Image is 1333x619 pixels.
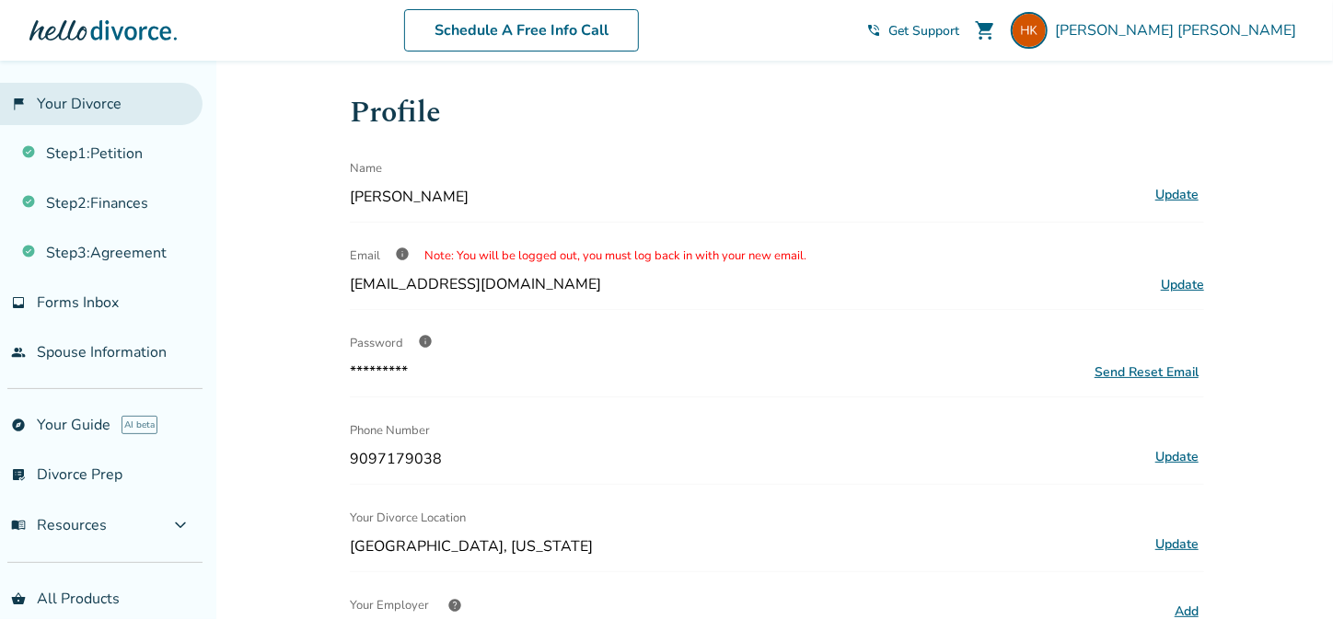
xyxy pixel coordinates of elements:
button: Update [1150,533,1204,556]
span: explore [11,418,26,432]
span: shopping_cart [974,19,996,41]
span: expand_more [169,514,191,536]
span: [PERSON_NAME] [PERSON_NAME] [1055,20,1304,40]
button: Send Reset Email [1089,362,1204,382]
span: phone_in_talk [866,23,881,38]
span: Phone Number [350,412,430,449]
span: Note: You will be logged out, you must log back in with your new email. [424,247,806,264]
span: Forms Inbox [37,292,119,313]
a: Schedule A Free Info Call [404,9,639,52]
span: Resources [11,515,107,535]
span: flag_2 [11,97,26,111]
a: phone_in_talkGet Support [866,22,959,40]
button: Update [1150,183,1204,207]
span: [GEOGRAPHIC_DATA], [US_STATE] [350,536,1142,556]
span: Get Support [888,22,959,40]
span: Password [350,335,403,351]
span: shopping_basket [11,591,26,606]
iframe: Chat Widget [1241,531,1333,619]
span: AI beta [122,416,157,434]
button: Update [1150,445,1204,469]
span: inbox [11,295,26,310]
span: info [395,246,410,261]
div: Send Reset Email [1095,363,1199,381]
span: Update [1161,276,1204,293]
span: help [447,598,462,613]
span: list_alt_check [11,467,26,482]
img: hv23@outlook.com [1011,12,1048,49]
span: people [11,345,26,360]
h1: Profile [350,90,1204,135]
span: Name [350,150,382,187]
span: menu_book [11,518,26,533]
span: 9097179038 [350,449,1142,469]
span: [EMAIL_ADDRESS][DOMAIN_NAME] [350,274,601,294]
span: [PERSON_NAME] [350,187,1142,207]
div: Email [350,237,1204,274]
span: info [418,334,433,349]
span: Your Divorce Location [350,499,466,536]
